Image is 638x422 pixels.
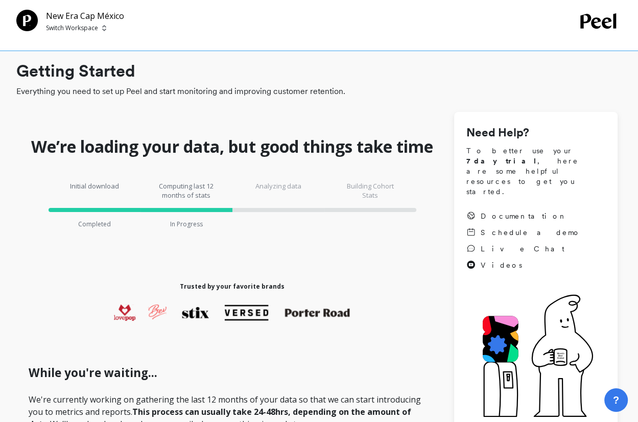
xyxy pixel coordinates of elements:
span: Videos [481,260,522,270]
span: Everything you need to set up Peel and start monitoring and improving customer retention. [16,85,618,98]
p: In Progress [170,220,203,228]
h1: We’re loading your data, but good things take time [31,136,433,157]
a: Videos [466,260,581,270]
span: Live Chat [481,244,564,254]
span: Schedule a demo [481,227,581,238]
h1: While you're waiting... [29,364,436,382]
a: Documentation [466,211,581,221]
strong: 7 day trial [466,157,537,165]
p: Building Cohort Stats [340,181,401,200]
p: Analyzing data [248,181,309,200]
a: Schedule a demo [466,227,581,238]
span: ? [613,393,619,407]
h1: Need Help? [466,124,605,142]
img: picker [102,24,106,32]
h1: Getting Started [16,59,618,83]
p: Initial download [64,181,125,200]
img: Team Profile [16,10,38,31]
p: Switch Workspace [46,24,98,32]
span: To better use your , here are some helpful resources to get you started. [466,146,605,197]
p: Completed [78,220,111,228]
p: Computing last 12 months of stats [156,181,217,200]
button: ? [604,388,628,412]
p: New Era Cap México [46,10,124,22]
h1: Trusted by your favorite brands [180,283,285,291]
span: Documentation [481,211,568,221]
